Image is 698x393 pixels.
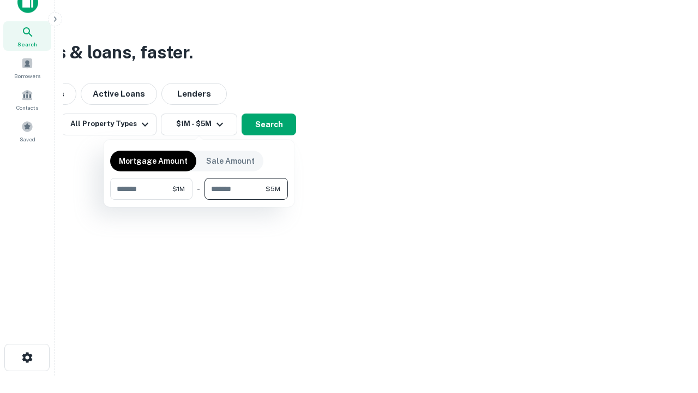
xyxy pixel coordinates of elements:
[172,184,185,194] span: $1M
[266,184,280,194] span: $5M
[119,155,188,167] p: Mortgage Amount
[197,178,200,200] div: -
[643,306,698,358] iframe: Chat Widget
[206,155,255,167] p: Sale Amount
